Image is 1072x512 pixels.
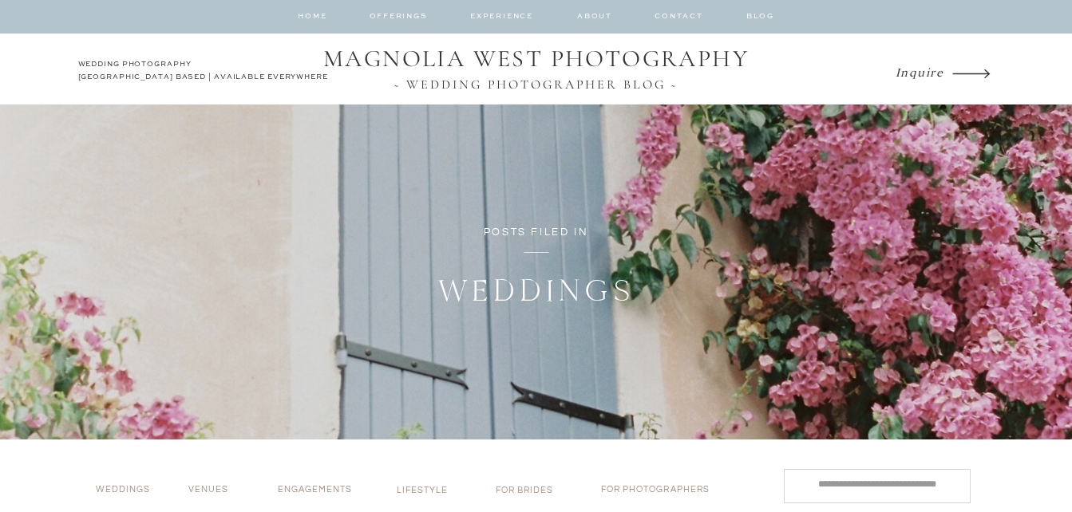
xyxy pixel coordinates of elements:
a: for photographers [601,484,722,501]
a: BLOG [746,10,776,30]
h2: WEDDING PHOTOGRAPHY [GEOGRAPHIC_DATA] BASED | AVAILABLE EVERYWHERE [78,58,333,87]
a: Inquire [896,61,948,83]
p: posts filed in [406,223,667,242]
a: home [298,10,328,30]
a: MAGNOLIA WEST PHOTOGRAPHY [313,45,760,75]
h1: Weddings [322,270,751,313]
a: Weddings [96,484,159,501]
a: for brides [496,485,559,502]
a: VENUES [188,484,252,501]
a: EXPERIENCE [466,10,538,30]
i: Inquire [896,64,944,79]
a: about [549,10,641,30]
a: lifestyle [397,485,458,502]
a: WEDDING PHOTOGRAPHY[GEOGRAPHIC_DATA] BASED | AVAILABLE EVERYWHERE [78,58,333,87]
a: Engagements [278,484,367,501]
a: ~ WEDDING PHOTOGRAPHER BLOG ~ [313,77,760,92]
a: contact [647,10,712,30]
a: offerings [370,10,427,30]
